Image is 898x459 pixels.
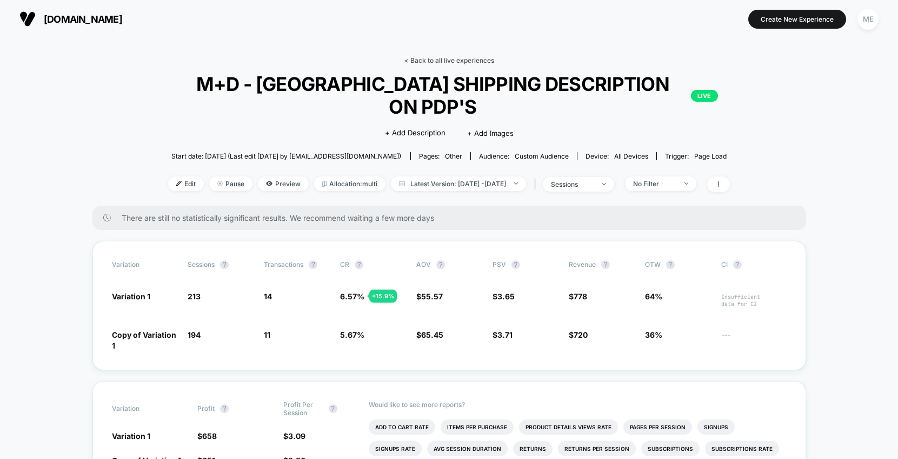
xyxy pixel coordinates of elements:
span: 3.71 [497,330,513,339]
span: Device: [577,152,656,160]
button: ME [854,8,882,30]
p: LIVE [691,90,718,102]
img: Visually logo [19,11,36,27]
button: ? [601,260,610,269]
span: 3.65 [497,292,515,301]
span: 5.67 % [340,330,364,339]
div: + 15.9 % [369,290,397,303]
span: $ [569,292,587,301]
div: Pages: [419,152,462,160]
li: Avg Session Duration [427,441,508,456]
div: No Filter [633,180,676,188]
div: ME [857,9,879,30]
span: Allocation: multi [314,176,385,191]
button: ? [355,260,363,269]
span: $ [493,292,515,301]
span: Variation 1 [112,292,150,301]
span: + Add Images [467,129,514,137]
span: Variation [112,401,171,417]
span: Page Load [694,152,727,160]
li: Subscriptions Rate [705,441,779,456]
li: Subscriptions [641,441,700,456]
button: ? [666,260,675,269]
span: CI [721,260,781,269]
p: Would like to see more reports? [369,401,787,409]
img: end [217,181,223,186]
img: edit [176,181,182,186]
span: 194 [188,330,201,339]
img: calendar [399,181,405,186]
a: < Back to all live experiences [404,56,494,64]
span: Transactions [264,260,303,268]
button: ? [733,260,742,269]
span: [DOMAIN_NAME] [44,14,122,25]
span: Variation 1 [112,431,150,441]
button: ? [220,260,229,269]
span: Copy of Variation 1 [112,330,176,350]
span: Profit Per Session [283,401,323,417]
span: $ [416,292,443,301]
span: Edit [168,176,204,191]
li: Signups [697,419,735,435]
li: Returns [513,441,553,456]
span: Insufficient data for CI [721,293,787,307]
span: $ [197,431,217,441]
span: --- [721,332,787,351]
li: Items Per Purchase [441,419,514,435]
span: 11 [264,330,270,339]
span: PSV [493,260,506,268]
li: Add To Cart Rate [369,419,435,435]
img: end [602,183,606,185]
li: Product Details Views Rate [519,419,618,435]
button: ? [220,404,229,413]
span: 55.57 [421,292,443,301]
li: Pages Per Session [623,419,692,435]
span: Pause [209,176,252,191]
span: 36% [645,330,662,339]
button: ? [436,260,445,269]
span: M+D - [GEOGRAPHIC_DATA] SHIPPING DESCRIPTION ON PDP'S [180,73,718,118]
span: 14 [264,292,272,301]
span: There are still no statistically significant results. We recommend waiting a few more days [122,213,784,222]
span: $ [493,330,513,339]
span: | [531,176,543,192]
span: + Add Description [385,128,445,139]
span: Custom Audience [515,152,569,160]
button: Create New Experience [748,10,846,29]
span: $ [569,330,588,339]
img: rebalance [322,181,327,187]
span: AOV [416,260,431,268]
span: 778 [574,292,587,301]
button: [DOMAIN_NAME] [16,10,125,28]
span: 3.09 [288,431,305,441]
span: Sessions [188,260,215,268]
span: 6.57 % [340,292,364,301]
img: end [684,182,688,185]
div: Trigger: [665,152,727,160]
button: ? [511,260,520,269]
div: Audience: [479,152,569,160]
span: Profit [197,404,215,412]
span: all devices [614,152,648,160]
span: 658 [202,431,217,441]
span: $ [283,431,305,441]
span: 720 [574,330,588,339]
span: 213 [188,292,201,301]
span: $ [416,330,443,339]
span: other [445,152,462,160]
span: Latest Version: [DATE] - [DATE] [391,176,526,191]
li: Returns Per Session [558,441,636,456]
span: 65.45 [421,330,443,339]
li: Signups Rate [369,441,422,456]
button: ? [329,404,337,413]
span: Variation [112,260,171,269]
span: OTW [645,260,704,269]
span: CR [340,260,349,268]
button: ? [309,260,317,269]
div: sessions [551,180,594,188]
img: end [514,182,518,185]
span: Start date: [DATE] (Last edit [DATE] by [EMAIL_ADDRESS][DOMAIN_NAME]) [171,152,401,160]
span: Revenue [569,260,596,268]
span: 64% [645,292,662,301]
span: Preview [258,176,309,191]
